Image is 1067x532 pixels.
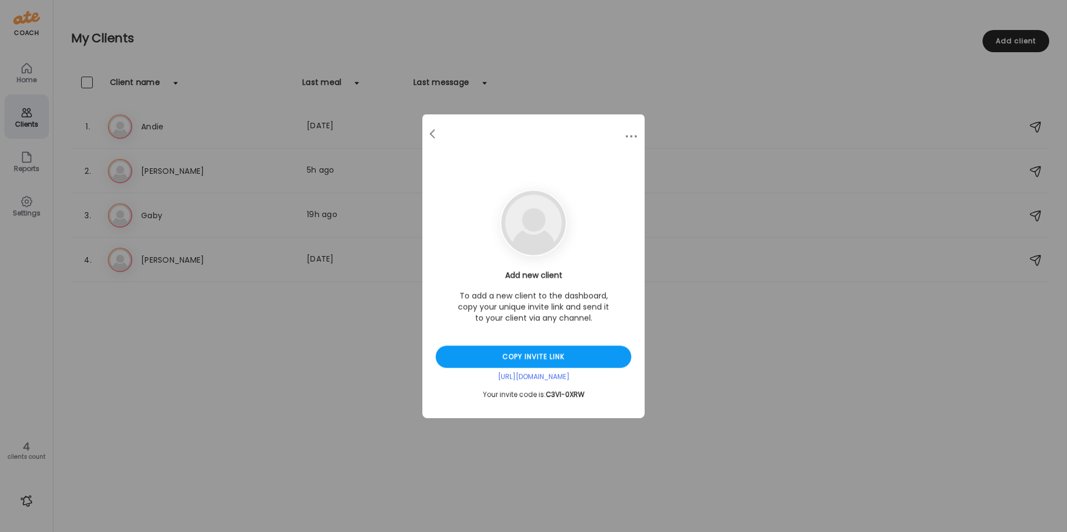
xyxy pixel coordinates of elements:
[546,390,585,399] span: C3VI-0XRW
[456,290,611,324] p: To add a new client to the dashboard, copy your unique invite link and send it to your client via...
[436,390,631,399] div: Your invite code is:
[436,270,631,282] h3: Add new client
[436,346,631,368] div: Copy invite link
[436,373,631,382] div: [URL][DOMAIN_NAME]
[501,191,566,255] img: bg-avatar-default.svg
